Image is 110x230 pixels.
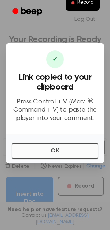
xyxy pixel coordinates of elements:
[67,11,103,28] a: Log Out
[7,5,49,19] a: Beep
[46,50,64,68] div: ✔
[12,72,98,92] h3: Link copied to your clipboard
[12,143,98,159] button: OK
[12,98,98,123] p: Press Control + V (Mac: ⌘ Command + V) to paste the player into your comment.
